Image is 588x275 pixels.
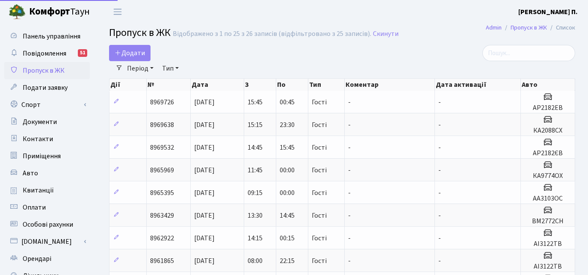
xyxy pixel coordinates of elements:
span: [DATE] [194,98,215,107]
button: Переключити навігацію [107,5,128,19]
span: 22:15 [280,256,295,266]
div: × [570,12,578,20]
span: - [348,98,351,107]
h5: АА3103ОС [524,195,571,203]
a: Приміщення [4,148,90,165]
span: 14:45 [248,143,263,152]
span: - [438,188,441,198]
span: - [348,188,351,198]
span: Гості [312,167,327,174]
span: - [348,256,351,266]
span: Пропуск в ЖК [23,66,65,75]
b: Комфорт [29,5,70,18]
span: Додати [115,48,145,58]
h5: КА2088СХ [524,127,571,135]
span: - [348,143,351,152]
h5: АІ3122ТВ [524,240,571,248]
span: - [348,234,351,243]
span: 00:15 [280,234,295,243]
span: 8963429 [150,211,174,220]
a: Контакти [4,130,90,148]
h5: АІ3122ТВ [524,263,571,271]
span: [DATE] [194,188,215,198]
th: По [276,79,308,91]
span: Пропуск в ЖК [109,25,171,40]
span: Таун [29,5,90,19]
span: Документи [23,117,57,127]
th: Авто [521,79,575,91]
h5: АР2182ЄВ [524,149,571,157]
a: Документи [4,113,90,130]
span: - [438,166,441,175]
span: 15:45 [280,143,295,152]
span: Квитанції [23,186,54,195]
span: - [348,211,351,220]
span: Повідомлення [23,49,66,58]
span: - [438,234,441,243]
a: Додати [109,45,151,61]
span: 00:00 [280,166,295,175]
h5: АР2182ЕВ [524,104,571,112]
span: Подати заявку [23,83,68,92]
span: 15:15 [248,120,263,130]
a: Подати заявку [4,79,90,96]
th: Дії [109,79,147,91]
th: Коментар [345,79,435,91]
span: 14:45 [280,211,295,220]
span: 13:30 [248,211,263,220]
span: - [438,143,441,152]
span: - [348,166,351,175]
span: - [438,98,441,107]
a: [PERSON_NAME] П. [518,7,578,17]
span: 00:45 [280,98,295,107]
span: 8962922 [150,234,174,243]
span: - [348,120,351,130]
span: 8961865 [150,256,174,266]
span: 23:30 [280,120,295,130]
img: logo.png [9,3,26,21]
span: Гості [312,144,327,151]
h5: ВМ2772СН [524,217,571,225]
a: Особові рахунки [4,216,90,233]
span: Панель управління [23,32,80,41]
a: [DOMAIN_NAME] [4,233,90,250]
span: 8969726 [150,98,174,107]
span: [DATE] [194,234,215,243]
span: Контакти [23,134,53,144]
th: Тип [308,79,345,91]
span: - [438,211,441,220]
span: Гості [312,189,327,196]
a: Тип [159,61,182,76]
span: 8965395 [150,188,174,198]
th: Дата [191,79,245,91]
span: [DATE] [194,143,215,152]
a: Повідомлення51 [4,45,90,62]
div: Відображено з 1 по 25 з 26 записів (відфільтровано з 25 записів). [173,30,371,38]
div: Опитування щодо паркування в ЖК «Комфорт Таун» [441,11,579,59]
span: - [438,120,441,130]
a: Скинути [373,30,399,38]
span: Гості [312,121,327,128]
span: 00:00 [280,188,295,198]
span: [DATE] [194,211,215,220]
span: 8969532 [150,143,174,152]
a: Оплати [4,199,90,216]
span: 14:15 [248,234,263,243]
a: Голосувати [449,43,570,53]
span: Особові рахунки [23,220,73,229]
a: Період [124,61,157,76]
a: Панель управління [4,28,90,45]
span: 15:45 [248,98,263,107]
span: Гості [312,212,327,219]
h5: КА9774ОХ [524,172,571,180]
span: 11:45 [248,166,263,175]
span: 8969638 [150,120,174,130]
span: - [438,256,441,266]
span: Гості [312,235,327,242]
span: Приміщення [23,151,61,161]
div: 51 [78,49,87,57]
span: Орендарі [23,254,51,263]
span: [DATE] [194,166,215,175]
a: Пропуск в ЖК [4,62,90,79]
